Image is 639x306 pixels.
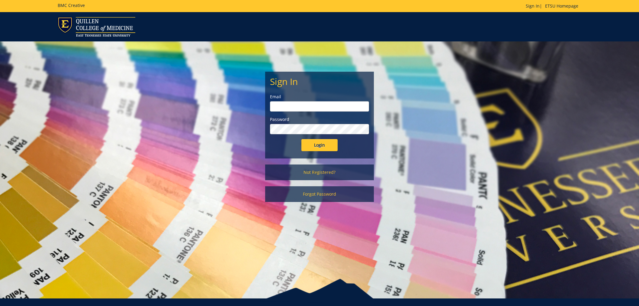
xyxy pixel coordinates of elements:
[270,116,369,122] label: Password
[542,3,581,9] a: ETSU Homepage
[526,3,581,9] p: |
[526,3,540,9] a: Sign In
[270,76,369,86] h2: Sign In
[58,3,85,8] h5: BMC Creative
[301,139,338,151] input: Login
[58,17,135,37] img: ETSU logo
[270,94,369,100] label: Email
[265,164,374,180] a: Not Registered?
[265,186,374,202] a: Forgot Password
